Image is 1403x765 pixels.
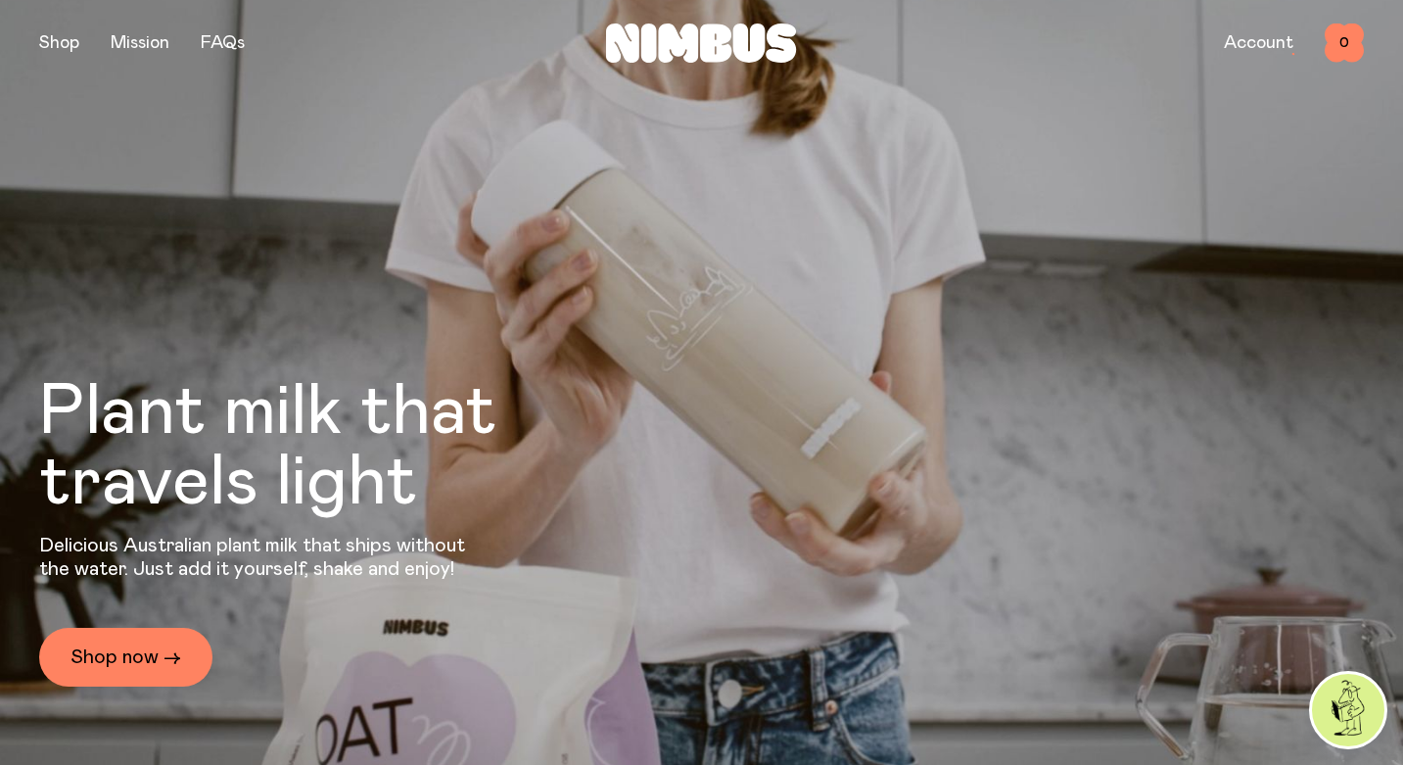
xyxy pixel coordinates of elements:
[1312,674,1384,746] img: agent
[1325,24,1364,63] button: 0
[39,534,478,581] p: Delicious Australian plant milk that ships without the water. Just add it yourself, shake and enjoy!
[39,377,603,518] h1: Plant milk that travels light
[1224,34,1293,52] a: Account
[111,34,169,52] a: Mission
[39,628,212,687] a: Shop now →
[201,34,245,52] a: FAQs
